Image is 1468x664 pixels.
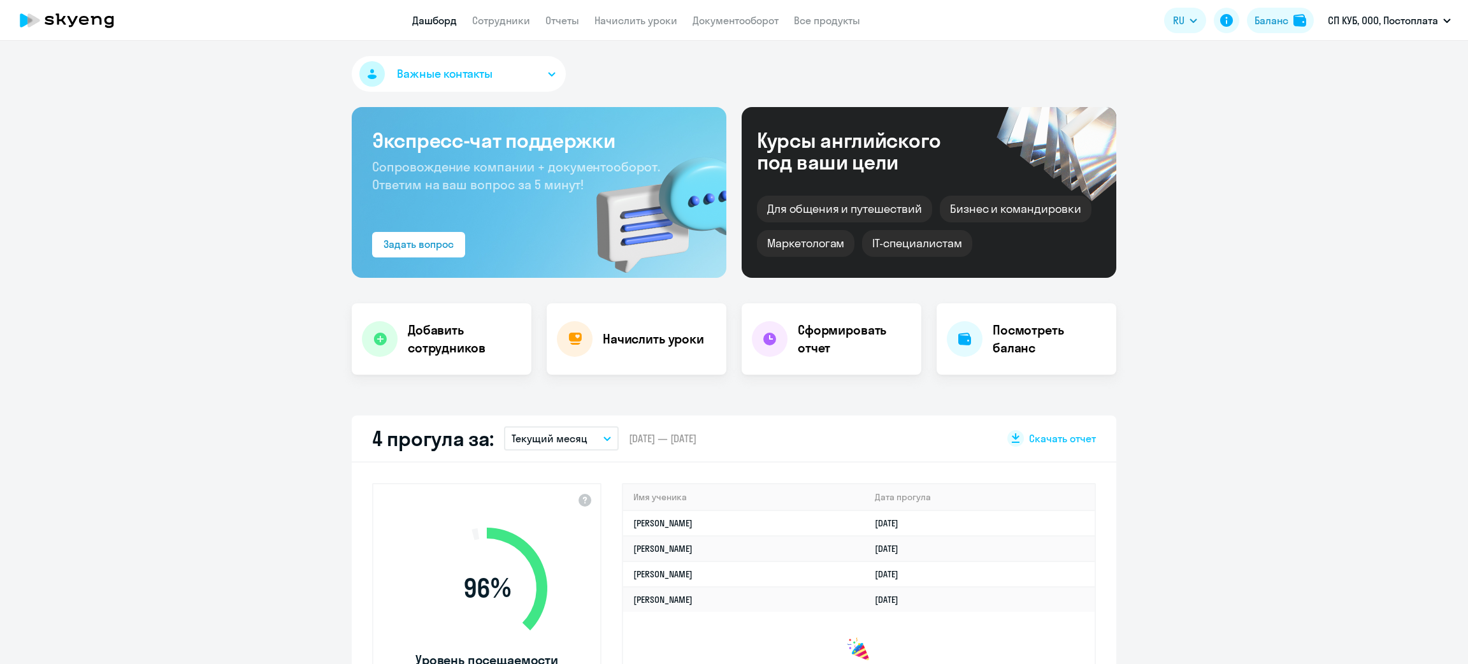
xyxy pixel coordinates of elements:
[623,484,865,510] th: Имя ученика
[633,568,693,580] a: [PERSON_NAME]
[512,431,587,446] p: Текущий месяц
[633,543,693,554] a: [PERSON_NAME]
[940,196,1091,222] div: Бизнес и командировки
[504,426,619,451] button: Текущий месяц
[1029,431,1096,445] span: Скачать отчет
[603,330,704,348] h4: Начислить уроки
[1328,13,1438,28] p: СП КУБ, ООО, Постоплата
[629,431,696,445] span: [DATE] — [DATE]
[757,196,932,222] div: Для общения и путешествий
[798,321,911,357] h4: Сформировать отчет
[372,127,706,153] h3: Экспресс-чат поддержки
[993,321,1106,357] h4: Посмотреть баланс
[408,321,521,357] h4: Добавить сотрудников
[414,573,560,603] span: 96 %
[794,14,860,27] a: Все продукты
[545,14,579,27] a: Отчеты
[875,517,909,529] a: [DATE]
[372,426,494,451] h2: 4 прогула за:
[412,14,457,27] a: Дашборд
[757,129,975,173] div: Курсы английского под ваши цели
[862,230,972,257] div: IT-специалистам
[875,594,909,605] a: [DATE]
[1173,13,1184,28] span: RU
[1164,8,1206,33] button: RU
[865,484,1095,510] th: Дата прогула
[633,517,693,529] a: [PERSON_NAME]
[693,14,779,27] a: Документооборот
[1255,13,1288,28] div: Баланс
[1321,5,1457,36] button: СП КУБ, ООО, Постоплата
[384,236,454,252] div: Задать вопрос
[875,543,909,554] a: [DATE]
[757,230,854,257] div: Маркетологам
[372,232,465,257] button: Задать вопрос
[352,56,566,92] button: Важные контакты
[594,14,677,27] a: Начислить уроки
[578,134,726,278] img: bg-img
[472,14,530,27] a: Сотрудники
[372,159,660,192] span: Сопровождение компании + документооборот. Ответим на ваш вопрос за 5 минут!
[875,568,909,580] a: [DATE]
[397,66,493,82] span: Важные контакты
[846,637,872,663] img: congrats
[633,594,693,605] a: [PERSON_NAME]
[1293,14,1306,27] img: balance
[1247,8,1314,33] button: Балансbalance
